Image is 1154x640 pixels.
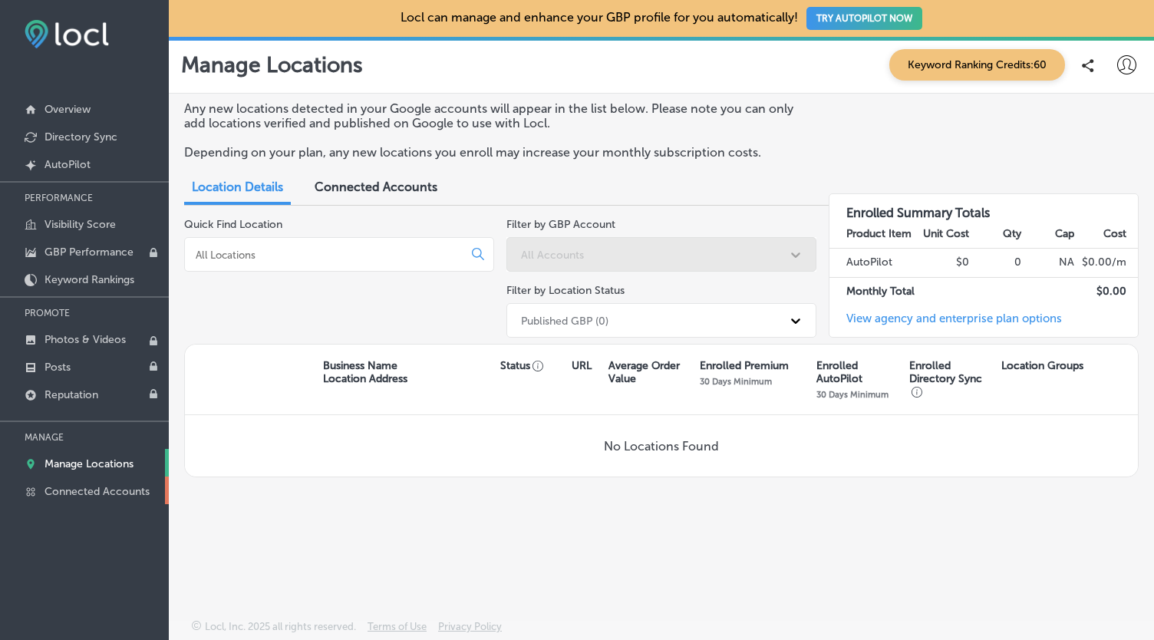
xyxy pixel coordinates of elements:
p: Business Name Location Address [323,359,407,385]
label: Filter by Location Status [506,284,625,297]
td: Monthly Total [829,277,917,305]
div: Published GBP (0) [521,314,608,327]
p: Depending on your plan, any new locations you enroll may increase your monthly subscription costs. [184,145,805,160]
p: Location Groups [1001,359,1083,372]
img: fda3e92497d09a02dc62c9cd864e3231.png [25,20,109,48]
p: Enrolled AutoPilot [816,359,901,385]
p: 30 Days Minimum [700,376,772,387]
th: Cap [1022,220,1075,249]
th: Unit Cost [917,220,970,249]
p: Posts [45,361,71,374]
p: 30 Days Minimum [816,389,889,400]
th: Cost [1075,220,1138,249]
span: Keyword Ranking Credits: 60 [889,49,1065,81]
p: Photos & Videos [45,333,126,346]
p: Any new locations detected in your Google accounts will appear in the list below. Please note you... [184,101,805,130]
p: Enrolled Directory Sync [909,359,994,398]
p: Enrolled Premium [700,359,789,372]
span: Connected Accounts [315,180,437,194]
p: Keyword Rankings [45,273,134,286]
a: Terms of Use [368,621,427,640]
p: Manage Locations [45,457,134,470]
strong: Product Item [846,227,912,240]
p: Status [500,359,572,372]
h3: Enrolled Summary Totals [829,194,1138,220]
td: 0 [970,249,1023,277]
p: AutoPilot [45,158,91,171]
p: Average Order Value [608,359,692,385]
p: Visibility Score [45,218,116,231]
td: NA [1022,249,1075,277]
th: Qty [970,220,1023,249]
td: $ 0.00 [1075,277,1138,305]
p: GBP Performance [45,246,134,259]
p: URL [572,359,592,372]
p: Reputation [45,388,98,401]
p: Connected Accounts [45,485,150,498]
td: $0 [917,249,970,277]
p: Manage Locations [181,52,363,78]
td: $ 0.00 /m [1075,249,1138,277]
label: Quick Find Location [184,218,282,231]
button: TRY AUTOPILOT NOW [806,7,922,30]
p: Overview [45,103,91,116]
p: Directory Sync [45,130,117,144]
label: Filter by GBP Account [506,218,615,231]
span: Location Details [192,180,283,194]
a: View agency and enterprise plan options [829,312,1062,337]
input: All Locations [194,248,460,262]
td: AutoPilot [829,249,917,277]
p: Locl, Inc. 2025 all rights reserved. [205,621,356,632]
a: Privacy Policy [438,621,502,640]
p: No Locations Found [604,439,719,454]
